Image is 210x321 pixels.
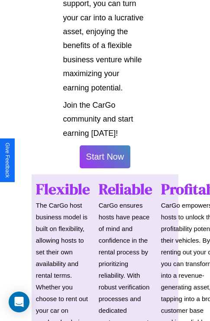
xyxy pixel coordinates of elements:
button: Start Now [80,145,131,168]
h1: Flexible [36,179,90,199]
div: Give Feedback [4,143,10,178]
div: Open Intercom Messenger [9,292,29,312]
p: Join the CarGo community and start earning [DATE]! [63,98,147,140]
h1: Reliable [99,179,152,199]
